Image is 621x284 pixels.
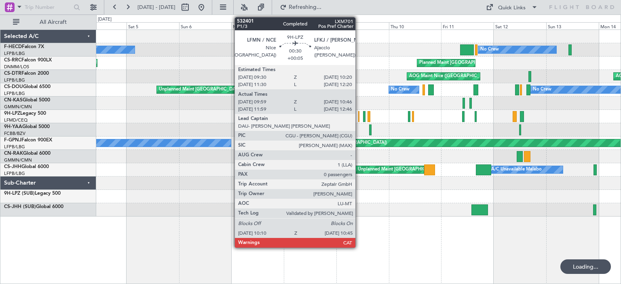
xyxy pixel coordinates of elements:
[4,84,23,89] span: CS-DOU
[4,170,25,177] a: LFPB/LBG
[288,4,322,10] span: Refreshing...
[4,144,25,150] a: LFPB/LBG
[4,98,23,103] span: CN-KAS
[4,111,46,116] a: 9H-LPZLegacy 500
[4,191,61,196] a: 9H-LPZ (SUB)Legacy 500
[247,44,374,56] div: Planned Maint [GEOGRAPHIC_DATA] ([GEOGRAPHIC_DATA])
[74,22,127,29] div: Fri 4
[4,64,29,70] a: DNMM/LOS
[4,117,27,123] a: LFMD/CEQ
[546,22,599,29] div: Sun 13
[21,19,85,25] span: All Aircraft
[4,71,21,76] span: CS-DTR
[4,138,21,143] span: F-GPNJ
[409,70,493,82] div: AOG Maint Nice ([GEOGRAPHIC_DATA])
[4,44,44,49] a: F-HECDFalcon 7X
[25,1,71,13] input: Trip Number
[4,104,32,110] a: GMMN/CMN
[4,90,25,97] a: LFPB/LBG
[480,44,499,56] div: No Crew
[127,22,179,29] div: Sat 5
[491,164,542,176] div: A/C Unavailable Malabo
[4,44,22,49] span: F-HECD
[268,137,287,149] div: No Crew
[560,259,611,274] div: Loading...
[4,164,49,169] a: CS-JHHGlobal 6000
[4,164,21,169] span: CS-JHH
[4,111,20,116] span: 9H-LPZ
[4,71,49,76] a: CS-DTRFalcon 2000
[231,22,284,29] div: Mon 7
[4,151,23,156] span: CN-RAK
[389,22,441,29] div: Thu 10
[419,57,547,69] div: Planned Maint [GEOGRAPHIC_DATA] ([GEOGRAPHIC_DATA])
[179,22,232,29] div: Sun 6
[98,16,112,23] div: [DATE]
[494,22,546,29] div: Sat 12
[4,58,21,63] span: CS-RRC
[533,84,551,96] div: No Crew
[276,1,325,14] button: Refreshing...
[284,22,336,29] div: Tue 8
[4,58,52,63] a: CS-RRCFalcon 900LX
[358,164,491,176] div: Unplanned Maint [GEOGRAPHIC_DATA] ([GEOGRAPHIC_DATA])
[4,157,32,163] a: GMMN/CMN
[159,84,292,96] div: Unplanned Maint [GEOGRAPHIC_DATA] ([GEOGRAPHIC_DATA])
[4,124,22,129] span: 9H-YAA
[4,98,50,103] a: CN-KASGlobal 5000
[4,138,52,143] a: F-GPNJFalcon 900EX
[336,22,389,29] div: Wed 9
[9,16,88,29] button: All Aircraft
[4,77,25,83] a: LFPB/LBG
[391,84,410,96] div: No Crew
[4,124,50,129] a: 9H-YAAGlobal 5000
[4,50,25,57] a: LFPB/LBG
[4,204,36,209] span: CS-JHH (SUB)
[482,1,542,14] button: Quick Links
[137,4,175,11] span: [DATE] - [DATE]
[4,84,51,89] a: CS-DOUGlobal 6500
[4,130,25,137] a: FCBB/BZV
[4,151,51,156] a: CN-RAKGlobal 6000
[441,22,494,29] div: Fri 11
[4,191,35,196] span: 9H-LPZ (SUB)
[498,4,526,12] div: Quick Links
[4,204,63,209] a: CS-JHH (SUB)Global 6000
[260,137,387,149] div: Planned Maint [GEOGRAPHIC_DATA] ([GEOGRAPHIC_DATA])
